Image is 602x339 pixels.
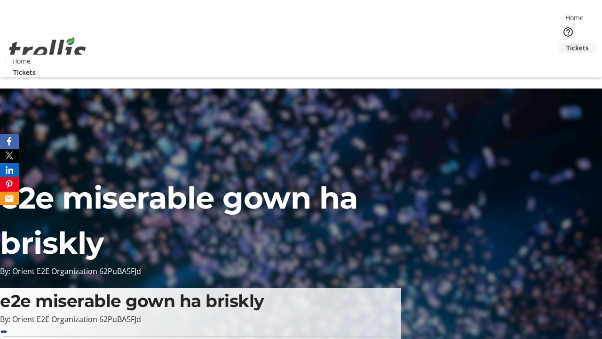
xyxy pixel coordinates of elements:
[565,13,584,23] span: Home
[559,13,589,23] a: Home
[6,67,43,77] a: Tickets
[559,53,578,72] button: Cart
[13,67,36,77] span: Tickets
[559,23,578,41] button: Help
[12,56,31,66] span: Home
[559,43,596,53] a: Tickets
[6,27,89,74] img: Orient E2E Organization 62PuBA5FJd's Logo
[6,56,36,66] a: Home
[566,43,589,53] span: Tickets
